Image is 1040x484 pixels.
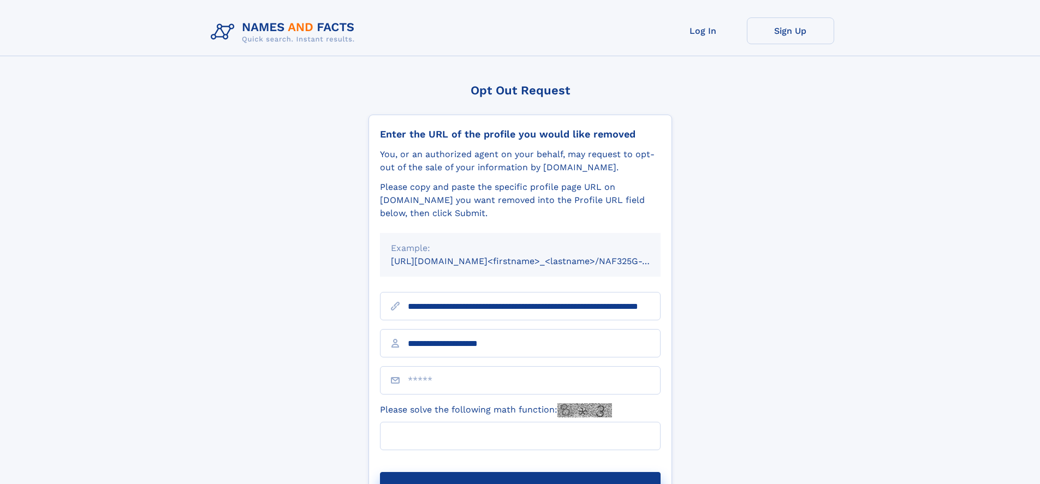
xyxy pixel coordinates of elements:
[747,17,834,44] a: Sign Up
[391,242,650,255] div: Example:
[380,181,661,220] div: Please copy and paste the specific profile page URL on [DOMAIN_NAME] you want removed into the Pr...
[659,17,747,44] a: Log In
[206,17,364,47] img: Logo Names and Facts
[380,403,612,417] label: Please solve the following math function:
[380,128,661,140] div: Enter the URL of the profile you would like removed
[380,148,661,174] div: You, or an authorized agent on your behalf, may request to opt-out of the sale of your informatio...
[369,83,672,97] div: Opt Out Request
[391,256,681,266] small: [URL][DOMAIN_NAME]<firstname>_<lastname>/NAF325G-xxxxxxxx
